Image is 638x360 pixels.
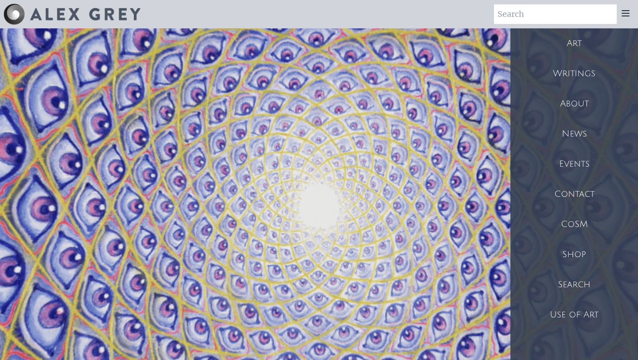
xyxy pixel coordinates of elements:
[510,149,638,179] a: Events
[510,209,638,239] a: CoSM
[510,119,638,149] a: News
[510,300,638,330] a: Use of Art
[510,270,638,300] a: Search
[510,179,638,209] a: Contact
[510,239,638,270] a: Shop
[510,89,638,119] a: About
[494,4,617,24] input: Search
[510,59,638,89] a: Writings
[510,28,638,59] a: Art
